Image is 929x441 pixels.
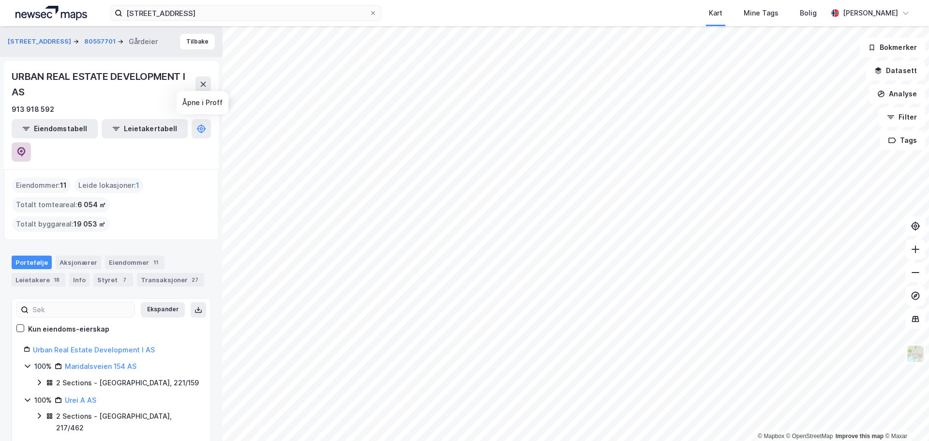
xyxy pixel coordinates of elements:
span: 11 [60,180,67,191]
div: 7 [120,275,129,285]
div: Gårdeier [129,36,158,47]
div: Styret [93,273,133,287]
div: Info [69,273,90,287]
div: 18 [52,275,61,285]
div: Totalt tomteareal : [12,197,110,213]
div: Eiendommer : [12,178,71,193]
img: Z [906,345,925,363]
a: Mapbox [758,433,784,440]
button: Leietakertabell [102,119,188,138]
a: Urban Real Estate Development I AS [33,346,155,354]
div: 2 Sections - [GEOGRAPHIC_DATA], 221/159 [56,377,199,389]
button: Bokmerker [860,38,925,57]
div: Mine Tags [744,7,779,19]
div: Bolig [800,7,817,19]
button: Ekspander [141,302,185,318]
button: Eiendomstabell [12,119,98,138]
div: Totalt byggareal : [12,216,109,232]
span: 19 053 ㎡ [74,218,105,230]
span: 1 [136,180,139,191]
div: 100% [34,395,52,406]
div: Leide lokasjoner : [75,178,143,193]
button: Tags [880,131,925,150]
div: 913 918 592 [12,104,54,115]
a: OpenStreetMap [786,433,833,440]
div: Kart [709,7,722,19]
button: Filter [879,107,925,127]
div: Portefølje [12,256,52,269]
div: 2 Sections - [GEOGRAPHIC_DATA], 217/462 [56,411,199,434]
div: 27 [190,275,200,285]
input: Søk på adresse, matrikkel, gårdeiere, leietakere eller personer [122,6,369,20]
button: 80557701 [84,37,118,46]
div: Transaksjoner [137,273,204,287]
div: Kun eiendoms-eierskap [28,323,109,335]
div: Eiendommer [105,256,165,269]
button: [STREET_ADDRESS] [8,37,73,46]
div: [PERSON_NAME] [843,7,898,19]
img: logo.a4113a55bc3d86da70a041830d287a7e.svg [15,6,87,20]
div: Leietakere [12,273,65,287]
div: URBAN REAL ESTATE DEVELOPMENT I AS [12,69,195,100]
div: Aksjonærer [56,256,101,269]
div: 100% [34,361,52,372]
button: Datasett [866,61,925,80]
input: Søk [29,303,135,317]
a: Urei A AS [65,396,96,404]
iframe: Chat Widget [881,395,929,441]
div: 11 [151,258,161,267]
div: Kontrollprogram for chat [881,395,929,441]
a: Improve this map [836,433,884,440]
button: Analyse [869,84,925,104]
span: 6 054 ㎡ [77,199,106,211]
a: Maridalsveien 154 AS [65,362,136,370]
button: Tilbake [180,34,215,49]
